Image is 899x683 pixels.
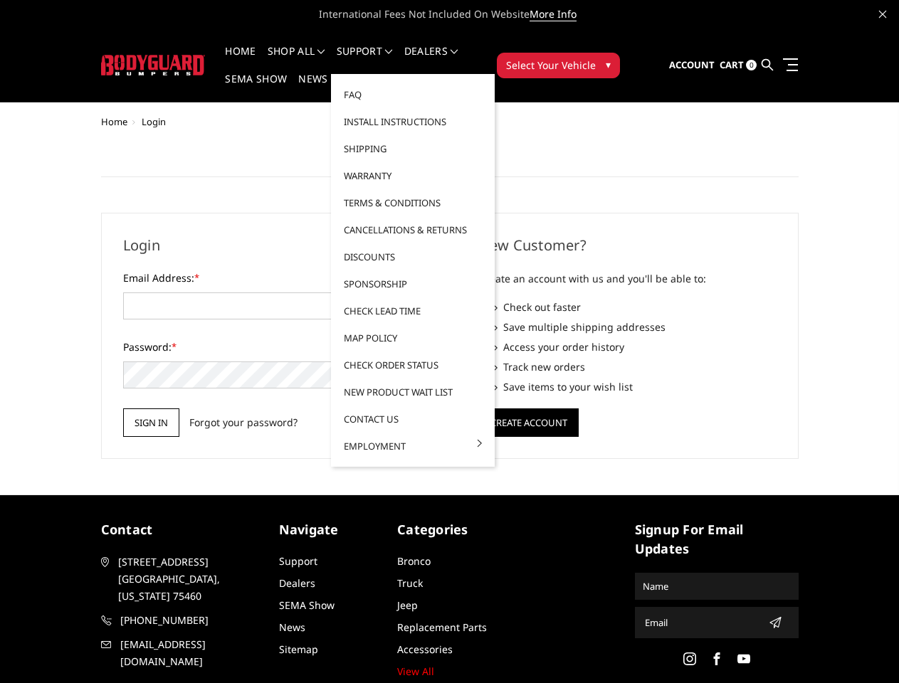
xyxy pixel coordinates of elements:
a: Account [669,46,715,85]
a: Dealers [404,46,458,74]
a: Home [225,46,256,74]
a: Check Order Status [337,351,489,378]
a: Terms & Conditions [337,189,489,216]
span: [PHONE_NUMBER] [120,612,264,629]
a: Home [101,115,127,128]
span: ▾ [606,57,611,72]
a: Sponsorship [337,270,489,297]
a: SEMA Show [279,598,335,612]
li: Check out faster [493,300,777,314]
a: Shipping [337,135,489,162]
li: Track new orders [493,359,777,374]
input: Sign in [123,408,179,437]
span: Cart [720,58,744,71]
h1: Sign in [101,142,799,177]
a: Sitemap [279,642,318,656]
input: Name [637,575,797,598]
a: More Info [530,7,577,21]
span: Login [142,115,166,128]
a: Forgot your password? [189,415,298,430]
a: Support [279,554,317,568]
li: Save items to your wish list [493,379,777,394]
a: Dealers [279,576,315,590]
span: [STREET_ADDRESS] [GEOGRAPHIC_DATA], [US_STATE] 75460 [118,554,262,605]
a: Discounts [337,243,489,270]
a: Accessories [397,642,453,656]
h5: signup for email updates [635,520,799,558]
a: FAQ [337,81,489,108]
a: [PHONE_NUMBER] [101,612,265,629]
a: Jeep [397,598,418,612]
li: Access your order history [493,339,777,354]
a: [EMAIL_ADDRESS][DOMAIN_NAME] [101,636,265,670]
a: Replacement Parts [397,620,487,634]
input: Email [639,611,763,634]
a: New Product Wait List [337,378,489,406]
span: 0 [746,60,757,70]
button: Select Your Vehicle [497,53,620,78]
a: Install Instructions [337,108,489,135]
a: Contact Us [337,406,489,433]
a: Create Account [479,414,579,428]
span: Account [669,58,715,71]
a: Warranty [337,162,489,189]
a: MAP Policy [337,324,489,351]
button: Create Account [479,408,579,437]
a: Cancellations & Returns [337,216,489,243]
h5: contact [101,520,265,539]
h5: Navigate [279,520,384,539]
iframe: Chat Widget [828,615,899,683]
a: Check Lead Time [337,297,489,324]
label: Password: [123,339,421,354]
a: Truck [397,576,423,590]
label: Email Address: [123,270,421,285]
span: [EMAIL_ADDRESS][DOMAIN_NAME] [120,636,264,670]
span: Select Your Vehicle [506,58,596,73]
a: Employment [337,433,489,460]
h2: New Customer? [479,235,777,256]
a: shop all [268,46,325,74]
a: News [298,74,327,102]
a: View All [397,665,434,678]
a: News [279,620,305,634]
a: Cart 0 [720,46,757,85]
a: Bronco [397,554,431,568]
p: Create an account with us and you'll be able to: [479,270,777,287]
img: BODYGUARD BUMPERS [101,55,206,75]
a: Support [337,46,393,74]
h2: Login [123,235,421,256]
a: SEMA Show [225,74,287,102]
h5: Categories [397,520,502,539]
li: Save multiple shipping addresses [493,319,777,334]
